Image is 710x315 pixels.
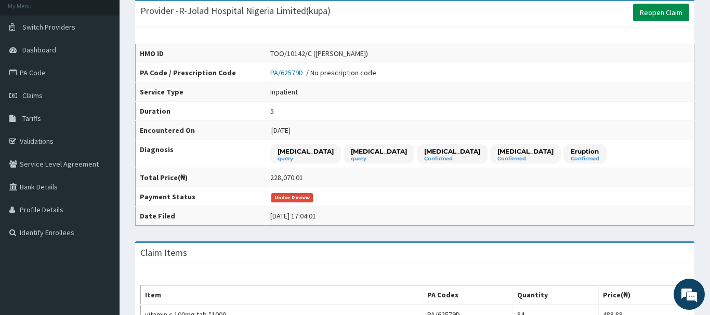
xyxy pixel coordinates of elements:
[599,285,689,305] th: Price(₦)
[5,207,198,243] textarea: Type your message and hit 'Enter'
[271,126,291,135] span: [DATE]
[497,156,554,161] small: Confirmed
[270,68,306,77] a: PA/62579D
[136,44,266,63] th: HMO ID
[571,156,599,161] small: Confirmed
[270,67,376,78] div: / No prescription code
[270,172,303,183] div: 228,070.01
[19,52,42,78] img: d_794563401_company_1708531726252_794563401
[140,6,331,16] h3: Provider - R-Jolad Hospital Nigeria Limited(kupa)
[22,22,75,32] span: Switch Providers
[424,147,480,156] p: [MEDICAL_DATA]
[633,4,689,21] a: Reopen Claim
[271,193,313,202] span: Under Review
[136,207,266,226] th: Date Filed
[136,83,266,102] th: Service Type
[513,285,599,305] th: Quantity
[22,114,41,123] span: Tariffs
[140,248,187,257] h3: Claim Items
[424,156,480,161] small: Confirmed
[270,106,274,116] div: 5
[278,156,334,161] small: query
[351,156,407,161] small: query
[54,58,175,72] div: Chat with us now
[270,48,368,59] div: TOO/10142/C ([PERSON_NAME])
[270,87,298,97] div: Inpatient
[136,63,266,83] th: PA Code / Prescription Code
[22,45,56,54] span: Dashboard
[141,285,423,305] th: Item
[136,168,266,187] th: Total Price(₦)
[278,147,334,156] p: [MEDICAL_DATA]
[136,102,266,121] th: Duration
[22,91,43,100] span: Claims
[571,147,599,156] p: Eruption
[423,285,513,305] th: PA Codes
[351,147,407,156] p: [MEDICAL_DATA]
[136,121,266,140] th: Encountered On
[170,5,195,30] div: Minimize live chat window
[270,211,316,221] div: [DATE] 17:04:01
[136,187,266,207] th: Payment Status
[136,140,266,168] th: Diagnosis
[60,92,143,197] span: We're online!
[497,147,554,156] p: [MEDICAL_DATA]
